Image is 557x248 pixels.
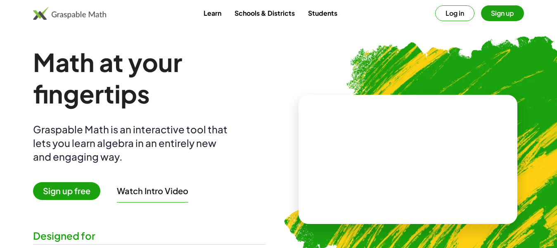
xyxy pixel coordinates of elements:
[33,182,100,200] span: Sign up free
[301,5,344,21] a: Students
[117,185,188,196] button: Watch Intro Video
[197,5,228,21] a: Learn
[346,128,470,190] video: What is this? This is dynamic math notation. Dynamic math notation plays a central role in how Gr...
[481,5,524,21] button: Sign up
[435,5,474,21] button: Log in
[33,123,231,164] div: Graspable Math is an interactive tool that lets you learn algebra in an entirely new and engaging...
[33,46,265,109] h1: Math at your fingertips
[33,229,265,243] div: Designed for
[228,5,301,21] a: Schools & Districts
